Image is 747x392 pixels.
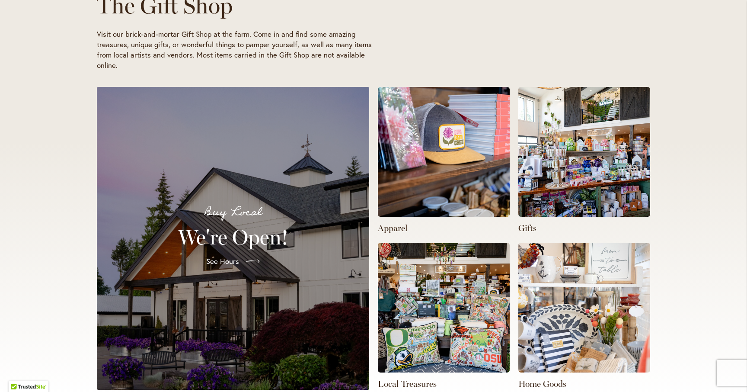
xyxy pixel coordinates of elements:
img: springgiftshop-74-scaled-1.jpg [378,87,510,217]
img: springgiftshop-62.jpg [518,243,650,373]
p: Apparel [378,222,510,234]
p: Gifts [518,222,650,234]
h2: We're Open! [107,225,359,249]
p: Visit our brick-and-mortar Gift Shop at the farm. Come in and find some amazing treasures, unique... [97,29,378,71]
img: springgiftshop-128.jpg [518,87,650,217]
a: See Hours [199,249,267,273]
p: Buy Local [107,203,359,222]
span: See Hours [206,256,239,267]
img: springgiftshop-28-1.jpg [378,243,510,373]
